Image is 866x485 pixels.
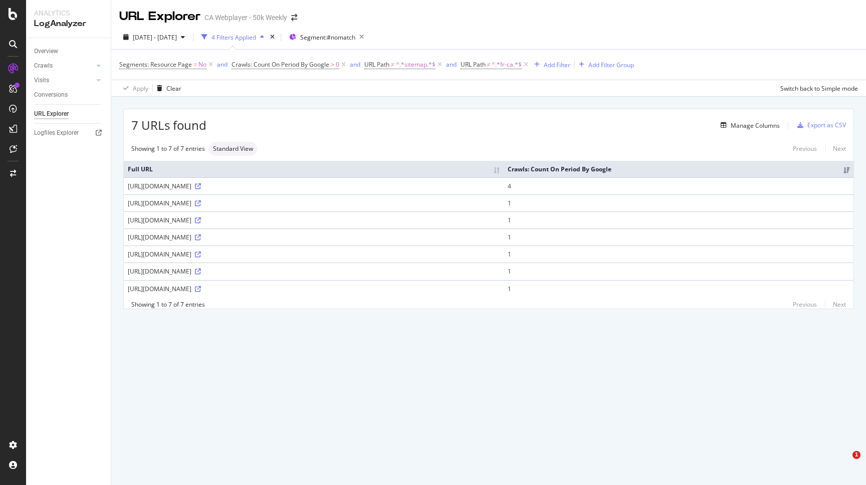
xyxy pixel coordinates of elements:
td: 1 [504,280,853,297]
div: CA Webplayer - 50k Weekly [204,13,287,23]
div: Showing 1 to 7 of 7 entries [131,144,205,153]
td: 1 [504,263,853,280]
div: Apply [133,84,148,93]
button: Apply [119,80,148,96]
button: Clear [153,80,181,96]
div: LogAnalyzer [34,18,103,30]
div: Switch back to Simple mode [780,84,858,93]
td: 4 [504,177,853,194]
span: ≠ [487,60,491,69]
span: > [331,60,334,69]
a: Conversions [34,90,104,100]
span: 1 [852,451,860,459]
span: 0 [336,58,339,72]
button: [DATE] - [DATE] [119,29,189,45]
div: Showing 1 to 7 of 7 entries [131,300,205,309]
span: Standard View [213,146,253,152]
div: neutral label [209,142,257,156]
span: [DATE] - [DATE] [133,33,177,42]
a: URL Explorer [34,109,104,119]
a: Visits [34,75,94,86]
td: 1 [504,194,853,211]
div: Visits [34,75,49,86]
button: Add Filter [530,59,570,71]
div: [URL][DOMAIN_NAME] [128,182,500,190]
span: = [193,60,197,69]
button: 4 Filters Applied [197,29,268,45]
div: Overview [34,46,58,57]
span: ^.*fr-ca.*$ [492,58,522,72]
div: arrow-right-arrow-left [291,14,297,21]
div: Add Filter Group [588,61,634,69]
iframe: Intercom live chat [832,451,856,475]
button: Export as CSV [793,117,846,133]
div: Manage Columns [731,121,780,130]
th: Full URL: activate to sort column ascending [124,161,504,177]
button: and [446,60,457,69]
td: 1 [504,211,853,228]
span: ≠ [391,60,394,69]
div: Crawls [34,61,53,71]
span: 7 URLs found [131,117,206,134]
div: times [268,32,277,42]
button: Manage Columns [717,119,780,131]
div: [URL][DOMAIN_NAME] [128,216,500,224]
span: Crawls: Count On Period By Google [232,60,329,69]
a: Crawls [34,61,94,71]
span: No [198,58,206,72]
div: URL Explorer [119,8,200,25]
th: Crawls: Count On Period By Google: activate to sort column ascending [504,161,853,177]
div: Clear [166,84,181,93]
button: and [217,60,228,69]
span: URL Path [364,60,389,69]
td: 1 [504,228,853,246]
div: Conversions [34,90,68,100]
div: Logfiles Explorer [34,128,79,138]
button: Add Filter Group [575,59,634,71]
td: 1 [504,246,853,263]
div: [URL][DOMAIN_NAME] [128,199,500,207]
a: Logfiles Explorer [34,128,104,138]
button: and [350,60,360,69]
span: Segments: Resource Page [119,60,192,69]
span: URL Path [461,60,486,69]
a: Overview [34,46,104,57]
span: Segment: #nomatch [300,33,355,42]
button: Segment:#nomatch [285,29,368,45]
div: 4 Filters Applied [211,33,256,42]
div: Add Filter [544,61,570,69]
span: ^.*sitemap.*$ [396,58,436,72]
div: [URL][DOMAIN_NAME] [128,267,500,276]
div: URL Explorer [34,109,69,119]
div: [URL][DOMAIN_NAME] [128,285,500,293]
div: [URL][DOMAIN_NAME] [128,250,500,259]
div: Analytics [34,8,103,18]
button: Switch back to Simple mode [776,80,858,96]
div: [URL][DOMAIN_NAME] [128,233,500,241]
div: Export as CSV [807,121,846,129]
